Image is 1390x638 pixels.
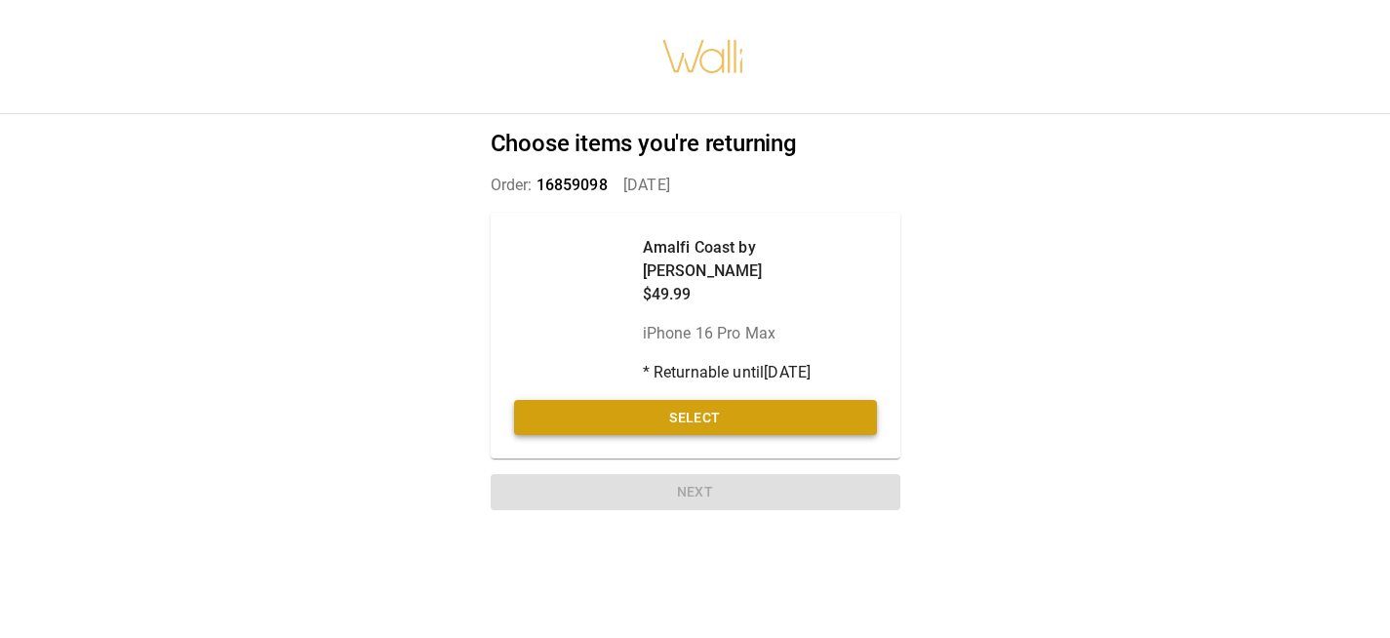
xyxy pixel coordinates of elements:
p: * Returnable until [DATE] [643,361,877,384]
p: Order: [DATE] [491,174,900,197]
p: Amalfi Coast by [PERSON_NAME] [643,236,877,283]
h2: Choose items you're returning [491,130,900,158]
span: 16859098 [536,176,608,194]
button: Select [514,400,877,436]
p: $49.99 [643,283,877,306]
img: walli-inc.myshopify.com [661,15,745,99]
p: iPhone 16 Pro Max [643,322,877,345]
